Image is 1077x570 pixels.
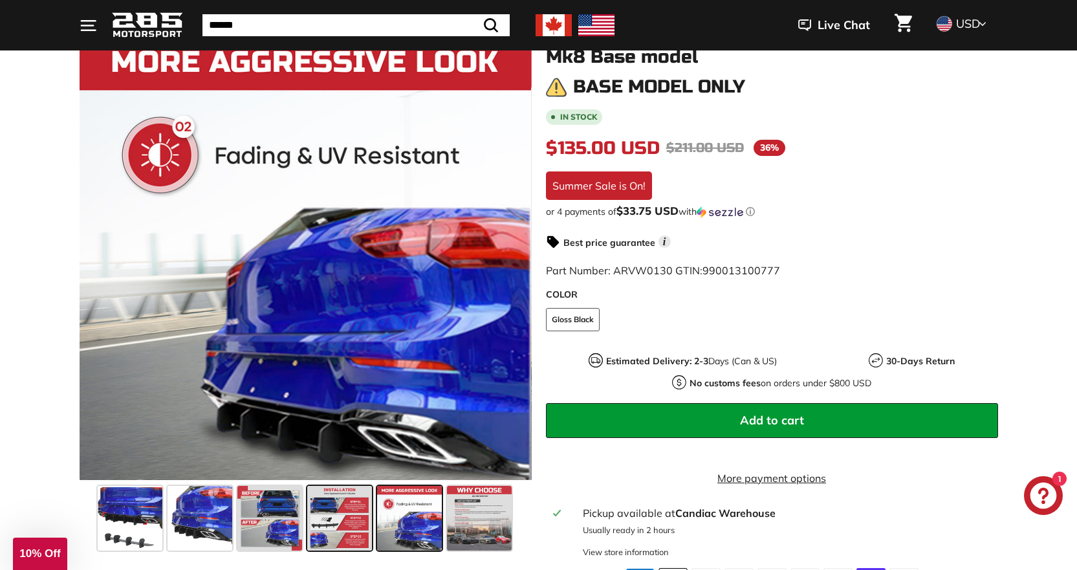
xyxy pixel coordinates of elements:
inbox-online-store-chat: Shopify online store chat [1020,476,1067,518]
span: $33.75 USD [616,204,679,217]
h1: Shark Fin Rear Diffuser - [DATE]-[DATE] Golf Mk8 Base model [546,27,998,67]
input: Search [202,14,510,36]
div: Summer Sale is On! [546,171,652,200]
p: Days (Can & US) [606,355,777,368]
span: Live Chat [818,17,870,34]
div: or 4 payments of$33.75 USDwithSezzle Click to learn more about Sezzle [546,205,998,218]
div: Pickup available at [583,505,990,521]
h3: Base model only [573,77,745,97]
img: Sezzle [697,206,743,218]
strong: Best price guarantee [563,237,655,248]
strong: No customs fees [690,377,761,389]
strong: Candiac Warehouse [675,507,776,520]
span: USD [956,16,980,31]
span: 36% [754,140,785,156]
strong: 30-Days Return [886,355,955,367]
div: 10% Off [13,538,67,570]
img: warning.png [546,77,567,98]
span: 990013100777 [702,264,780,277]
button: Live Chat [781,9,887,41]
strong: Estimated Delivery: 2-3 [606,355,708,367]
button: Add to cart [546,403,998,438]
p: on orders under $800 USD [690,377,871,390]
span: 10% Off [19,547,60,560]
span: Add to cart [740,413,804,428]
a: More payment options [546,470,998,486]
label: COLOR [546,288,998,301]
div: or 4 payments of with [546,205,998,218]
b: In stock [560,113,597,121]
span: i [658,236,671,248]
a: Cart [887,3,920,47]
div: View store information [583,546,669,558]
p: Usually ready in 2 hours [583,524,990,536]
img: Logo_285_Motorsport_areodynamics_components [112,10,183,41]
span: $211.00 USD [666,140,744,156]
span: $135.00 USD [546,137,660,159]
span: Part Number: ARVW0130 GTIN: [546,264,780,277]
